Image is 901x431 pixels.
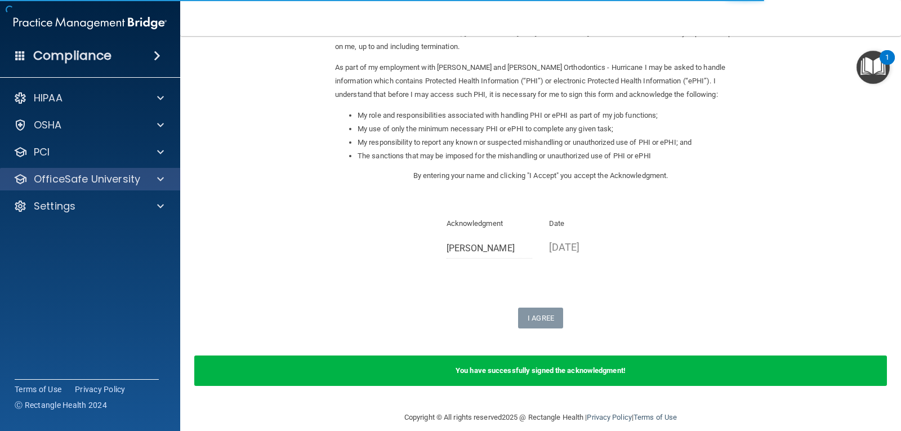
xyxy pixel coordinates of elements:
p: OSHA [34,118,62,132]
p: OfficeSafe University [34,172,140,186]
a: HIPAA [14,91,164,105]
a: Terms of Use [15,384,61,395]
a: Privacy Policy [75,384,126,395]
li: My responsibility to report any known or suspected mishandling or unauthorized use of PHI or ePHI... [358,136,746,149]
button: Open Resource Center, 1 new notification [857,51,890,84]
li: My use of only the minimum necessary PHI or ePHI to complete any given task; [358,122,746,136]
a: Settings [14,199,164,213]
p: Date [549,217,635,230]
a: Terms of Use [634,413,677,421]
span: Ⓒ Rectangle Health 2024 [15,399,107,411]
a: Privacy Policy [587,413,631,421]
a: PCI [14,145,164,159]
p: HIPAA [34,91,63,105]
li: The sanctions that may be imposed for the mishandling or unauthorized use of PHI or ePHI [358,149,746,163]
p: PCI [34,145,50,159]
li: My role and responsibilities associated with handling PHI or ePHI as part of my job functions; [358,109,746,122]
button: I Agree [518,308,563,328]
b: You have successfully signed the acknowledgment! [456,366,626,375]
img: PMB logo [14,12,167,34]
p: As part of my employment with [PERSON_NAME] and [PERSON_NAME] Orthodontics - Hurricane I may be a... [335,61,746,101]
p: [DATE] [549,238,635,256]
a: OSHA [14,118,164,132]
p: Settings [34,199,75,213]
a: OfficeSafe University [14,172,164,186]
h4: Compliance [33,48,111,64]
p: Acknowledgment [447,217,533,230]
p: By entering your name and clicking "I Accept" you accept the Acknowledgment. [335,169,746,183]
input: Full Name [447,238,533,259]
div: 1 [885,57,889,72]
